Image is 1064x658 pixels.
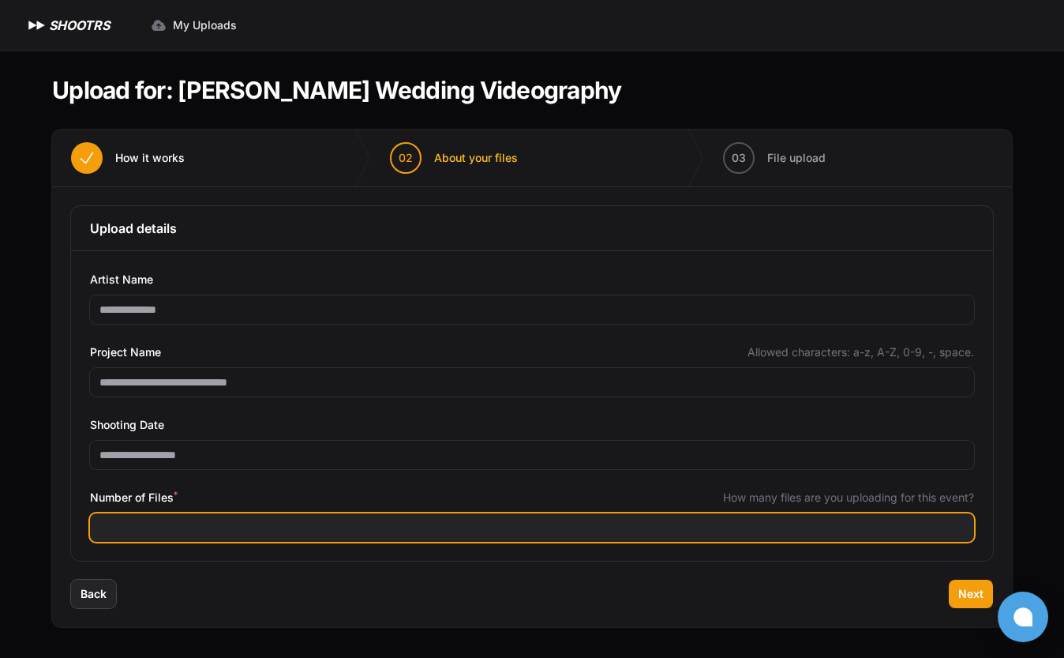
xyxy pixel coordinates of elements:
[49,16,110,35] h1: SHOOTRS
[767,150,826,166] span: File upload
[141,11,246,39] a: My Uploads
[399,150,413,166] span: 02
[998,592,1048,642] button: Open chat window
[25,16,110,35] a: SHOOTRS SHOOTRS
[90,488,178,507] span: Number of Files
[371,130,537,186] button: 02 About your files
[52,130,204,186] button: How it works
[747,344,974,360] span: Allowed characters: a-z, A-Z, 0-9, -, space.
[25,16,49,35] img: SHOOTRS
[115,150,185,166] span: How it works
[52,76,621,104] h1: Upload for: [PERSON_NAME] Wedding Videography
[81,586,107,602] span: Back
[949,580,993,608] button: Next
[723,490,974,506] span: How many files are you uploading for this event?
[732,150,746,166] span: 03
[90,415,164,434] span: Shooting Date
[173,17,237,33] span: My Uploads
[90,270,153,289] span: Artist Name
[704,130,845,186] button: 03 File upload
[90,219,974,238] h3: Upload details
[90,343,161,362] span: Project Name
[71,580,116,608] button: Back
[434,150,518,166] span: About your files
[958,586,983,602] span: Next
